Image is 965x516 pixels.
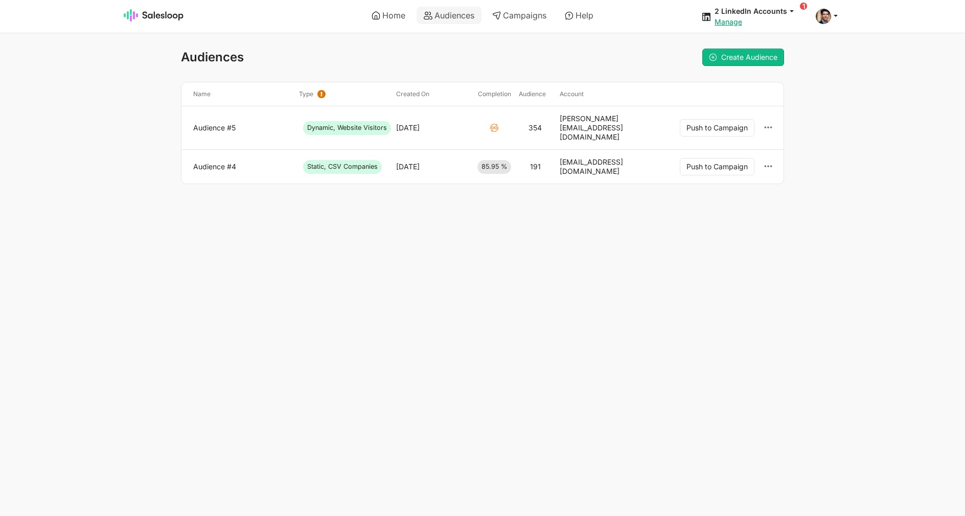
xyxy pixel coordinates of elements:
div: [PERSON_NAME][EMAIL_ADDRESS][DOMAIN_NAME] [560,114,649,142]
span: Audiences [181,50,244,64]
a: Audiences [417,7,481,24]
div: Completion [474,90,515,98]
a: Campaigns [485,7,554,24]
div: Created on [392,90,474,98]
div: Name [189,90,295,98]
a: Home [364,7,412,24]
span: 85.95 % [477,160,511,173]
button: Push to Campaign [680,158,754,175]
button: 2 LinkedIn Accounts [715,6,803,16]
img: Salesloop [124,9,184,21]
a: Help [558,7,601,24]
div: [DATE] [396,162,420,171]
button: Push to Campaign [680,119,754,137]
div: Account [556,90,653,98]
span: Type [299,90,313,98]
div: Audience [515,90,556,98]
div: [DATE] [396,123,420,132]
a: Manage [715,17,742,26]
span: Create Audience [721,53,777,61]
span: Dynamic, Website Visitors [303,121,391,134]
a: Audience #4 [193,162,291,171]
div: [EMAIL_ADDRESS][DOMAIN_NAME] [560,158,649,176]
a: Create Audience [702,49,784,66]
span: Static, CSV Companies [303,160,382,173]
a: Audience #5 [193,123,291,132]
div: 191 [530,162,541,171]
div: 354 [529,123,542,132]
